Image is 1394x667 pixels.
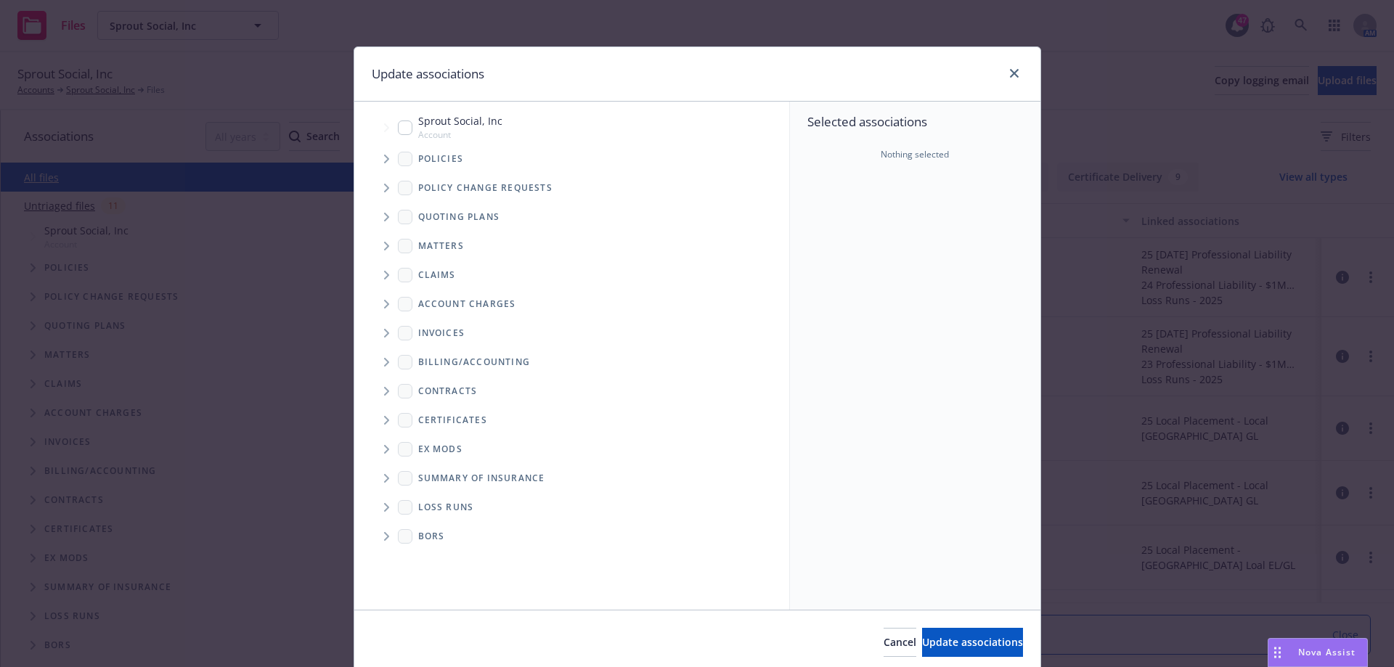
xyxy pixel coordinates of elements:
span: Policy change requests [418,184,553,192]
span: Nova Assist [1298,646,1356,658]
span: Quoting plans [418,213,500,221]
div: Tree Example [354,110,789,347]
span: Cancel [884,635,916,649]
span: Contracts [418,387,478,396]
a: close [1006,65,1023,82]
span: Billing/Accounting [418,358,531,367]
span: Update associations [922,635,1023,649]
span: Summary of insurance [418,474,545,483]
div: Folder Tree Example [354,348,789,551]
button: Cancel [884,628,916,657]
div: Drag to move [1268,639,1287,666]
h1: Update associations [372,65,484,83]
span: BORs [418,532,445,541]
span: Loss Runs [418,503,474,512]
span: Nothing selected [881,148,949,161]
span: Sprout Social, Inc [418,113,502,128]
span: Account [418,128,502,141]
span: Certificates [418,416,487,425]
span: Matters [418,242,464,250]
span: Ex Mods [418,445,462,454]
span: Claims [418,271,456,279]
span: Selected associations [807,113,1023,131]
span: Invoices [418,329,465,337]
span: Account charges [418,300,516,308]
button: Update associations [922,628,1023,657]
span: Policies [418,155,464,163]
button: Nova Assist [1268,638,1368,667]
